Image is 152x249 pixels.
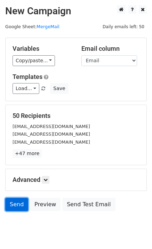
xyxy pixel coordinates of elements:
button: Save [50,83,68,94]
small: [EMAIL_ADDRESS][DOMAIN_NAME] [13,131,90,137]
a: Templates [13,73,42,80]
h5: Email column [81,45,140,53]
small: Google Sheet: [5,24,59,29]
small: [EMAIL_ADDRESS][DOMAIN_NAME] [13,124,90,129]
a: Copy/paste... [13,55,55,66]
a: Load... [13,83,39,94]
a: MergeMail [37,24,59,29]
iframe: Chat Widget [117,216,152,249]
a: +47 more [13,149,42,158]
h2: New Campaign [5,5,147,17]
a: Daily emails left: 50 [100,24,147,29]
a: Preview [30,198,61,211]
a: Send Test Email [62,198,115,211]
h5: Advanced [13,176,139,184]
h5: 50 Recipients [13,112,139,120]
h5: Variables [13,45,71,53]
a: Send [5,198,28,211]
span: Daily emails left: 50 [100,23,147,31]
small: [EMAIL_ADDRESS][DOMAIN_NAME] [13,139,90,145]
